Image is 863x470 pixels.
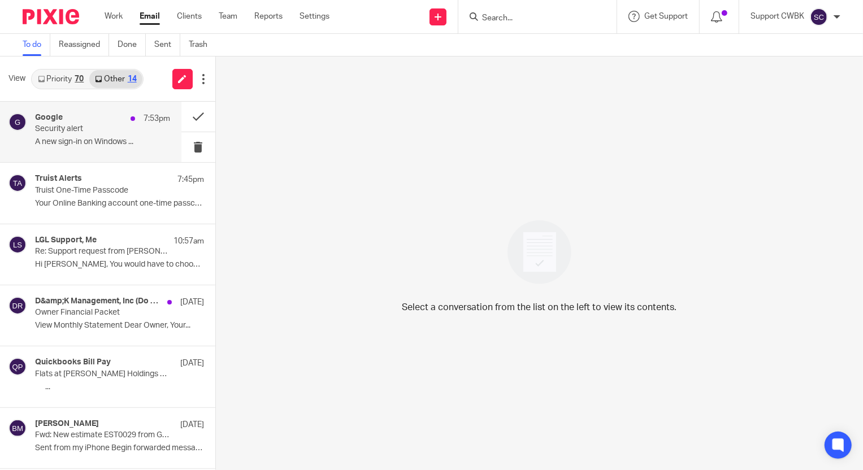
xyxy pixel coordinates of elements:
[118,34,146,56] a: Done
[751,11,804,22] p: Support CWBK
[180,419,204,430] p: [DATE]
[189,34,216,56] a: Trash
[35,419,99,429] h4: [PERSON_NAME]
[32,70,89,88] a: Priority70
[35,382,204,392] p: ͏ ͏ ͏ ͏ ͏ ͏ ...
[219,11,237,22] a: Team
[35,174,82,184] h4: Truist Alerts
[402,301,676,314] p: Select a conversation from the list on the left to view its contents.
[59,34,109,56] a: Reassigned
[105,11,123,22] a: Work
[35,113,63,123] h4: Google
[481,14,583,24] input: Search
[35,137,170,147] p: A new sign-in on Windows ...
[8,113,27,131] img: svg%3E
[144,113,170,124] p: 7:53pm
[8,358,27,376] img: svg%3E
[35,199,204,208] p: Your Online Banking account one-time passcode. ...
[35,186,170,195] p: Truist One-Time Passcode
[35,430,170,440] p: Fwd: New estimate EST0029 from Good Works Restoration
[180,297,204,308] p: [DATE]
[300,11,329,22] a: Settings
[154,34,180,56] a: Sent
[174,236,204,247] p: 10:57am
[8,73,25,85] span: View
[35,260,204,269] p: Hi [PERSON_NAME], You would have to choose one of...
[8,419,27,437] img: svg%3E
[180,358,204,369] p: [DATE]
[35,236,97,245] h4: LGL Support, Me
[8,297,27,315] img: svg%3E
[500,213,579,291] img: image
[140,11,160,22] a: Email
[8,236,27,254] img: svg%3E
[810,8,828,26] img: svg%3E
[35,308,170,317] p: Owner Financial Packet
[23,34,50,56] a: To do
[644,12,688,20] span: Get Support
[35,247,170,256] p: Re: Support request from [PERSON_NAME] at iteministries on [DATE] 11:22:34
[128,75,137,83] div: 14
[89,70,142,88] a: Other14
[75,75,84,83] div: 70
[254,11,283,22] a: Reports
[177,11,202,22] a: Clients
[35,358,111,367] h4: Quickbooks Bill Pay
[177,174,204,185] p: 7:45pm
[35,369,170,379] p: Flats at [PERSON_NAME] Holdings LLC is interested in QuickBooks Bill Pay
[8,174,27,192] img: svg%3E
[35,321,204,330] p: View Monthly Statement Dear Owner, Your...
[35,443,204,453] p: Sent from my iPhone Begin forwarded message: ...
[35,124,143,134] p: Security alert
[23,9,79,24] img: Pixie
[35,297,162,306] h4: D&amp;K Management, Inc (Do Not Reply), D&amp;K Management, Inc -JC (Do Not Reply)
